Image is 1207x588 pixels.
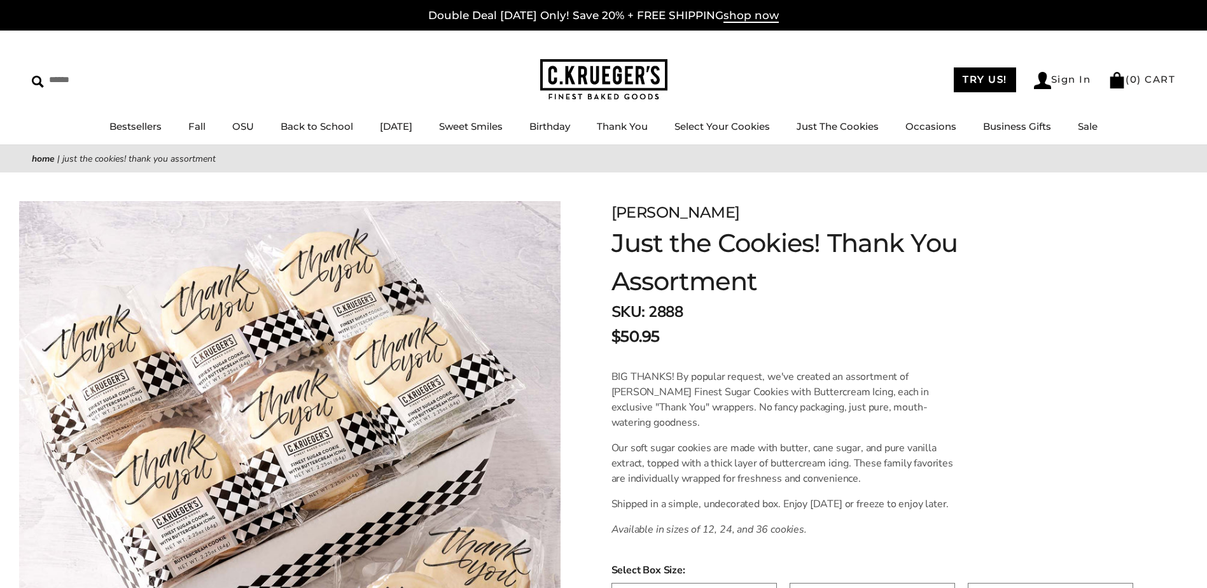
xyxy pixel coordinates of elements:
[32,151,1175,166] nav: breadcrumbs
[32,70,183,90] input: Search
[983,120,1051,132] a: Business Gifts
[1078,120,1098,132] a: Sale
[529,120,570,132] a: Birthday
[954,67,1016,92] a: TRY US!
[188,120,206,132] a: Fall
[611,369,959,430] p: BIG THANKS! By popular request, we've created an assortment of [PERSON_NAME] Finest Sugar Cookies...
[611,325,660,348] span: $50.95
[439,120,503,132] a: Sweet Smiles
[32,153,55,165] a: Home
[1108,73,1175,85] a: (0) CART
[723,9,779,23] span: shop now
[1034,72,1091,89] a: Sign In
[611,201,1017,224] div: [PERSON_NAME]
[281,120,353,132] a: Back to School
[597,120,648,132] a: Thank You
[905,120,956,132] a: Occasions
[611,563,1175,578] span: Select Box Size:
[648,302,683,322] span: 2888
[611,224,1017,300] h1: Just the Cookies! Thank You Assortment
[109,120,162,132] a: Bestsellers
[428,9,779,23] a: Double Deal [DATE] Only! Save 20% + FREE SHIPPINGshop now
[1130,73,1138,85] span: 0
[611,522,807,536] em: Available in sizes of 12, 24, and 36 cookies.
[611,440,959,486] p: Our soft sugar cookies are made with butter, cane sugar, and pure vanilla extract, topped with a ...
[611,302,645,322] strong: SKU:
[611,496,959,512] p: Shipped in a simple, undecorated box. Enjoy [DATE] or freeze to enjoy later.
[674,120,770,132] a: Select Your Cookies
[797,120,879,132] a: Just The Cookies
[1108,72,1126,88] img: Bag
[380,120,412,132] a: [DATE]
[62,153,216,165] span: Just the Cookies! Thank You Assortment
[540,59,667,101] img: C.KRUEGER'S
[32,76,44,88] img: Search
[57,153,60,165] span: |
[1034,72,1051,89] img: Account
[232,120,254,132] a: OSU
